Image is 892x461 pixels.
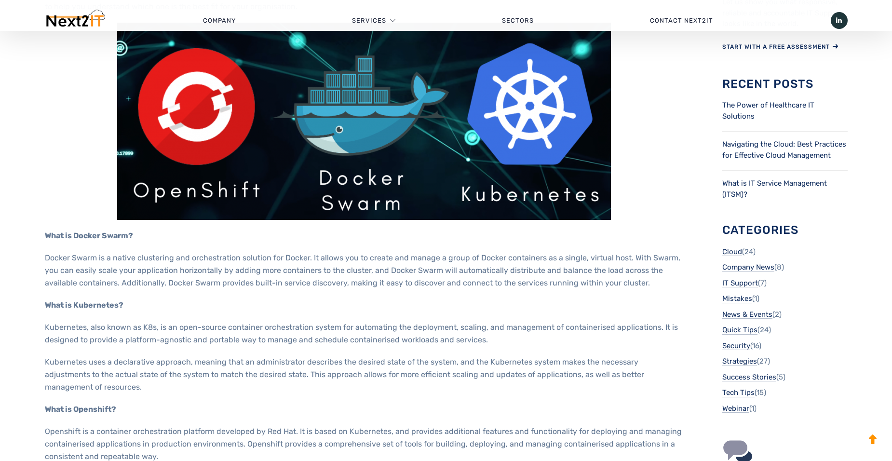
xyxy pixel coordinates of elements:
[352,6,386,35] a: Services
[722,387,848,398] li: (15)
[444,6,592,35] a: Sectors
[722,340,750,352] a: Security
[722,278,758,289] a: IT Support
[722,372,776,383] a: Success Stories
[722,403,848,414] li: (1)
[722,262,848,273] li: (8)
[722,340,848,352] li: (16)
[722,356,757,367] a: Strategies
[722,309,772,320] a: News & Events
[722,309,848,320] li: (2)
[722,262,774,273] a: Company News
[722,140,846,160] a: Navigating the Cloud: Best Practices for Effective Cloud Management
[722,101,814,121] a: The Power of Healthcare IT Solutions
[722,293,848,304] li: (1)
[722,356,848,367] li: (27)
[145,6,294,35] a: Company
[722,224,848,236] h3: Categories
[45,10,105,31] img: Next2IT
[722,39,838,54] a: START WITH A FREE ASSESSMENT
[722,325,848,336] li: (24)
[722,246,848,258] li: (24)
[45,356,684,393] p: Kubernetes uses a declarative approach, meaning that an administrator describes the desired state...
[722,179,827,199] a: What is IT Service Management (ITSM)?
[722,278,848,289] li: (7)
[45,321,684,346] p: Kubernetes, also known as K8s, is an open-source container orchestration system for automating th...
[722,372,848,383] li: (5)
[722,387,755,398] a: Tech Tips
[45,231,133,240] strong: What is Docker Swarm?
[722,403,749,414] a: Webinar
[45,405,116,414] strong: What is Openshift?
[45,252,684,289] p: Docker Swarm is a native clustering and orchestration solution for Docker. It allows you to creat...
[45,300,123,310] strong: What is Kubernetes?
[592,6,771,35] a: Contact Next2IT
[722,246,742,258] a: Cloud
[722,325,757,336] a: Quick Tips
[722,78,848,90] h3: Recent Posts
[722,293,752,304] a: Mistakes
